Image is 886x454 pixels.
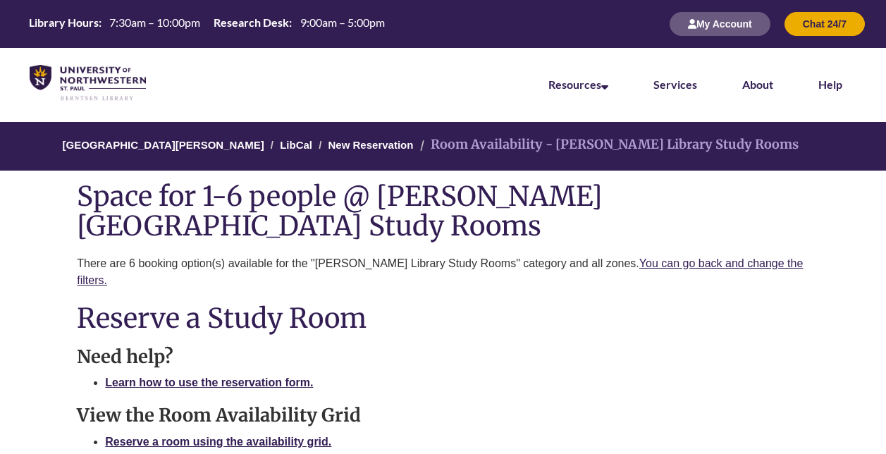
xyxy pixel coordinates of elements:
[23,15,390,32] table: Hours Today
[23,15,104,30] th: Library Hours:
[653,78,697,91] a: Services
[23,15,390,33] a: Hours Today
[785,12,865,36] button: Chat 24/7
[77,255,808,289] p: There are 6 booking option(s) available for the "[PERSON_NAME] Library Study Rooms" category and ...
[300,16,385,29] span: 9:00am – 5:00pm
[785,18,865,30] a: Chat 24/7
[208,15,294,30] th: Research Desk:
[548,78,608,91] a: Resources
[328,139,414,151] a: New Reservation
[77,404,361,427] strong: View the Room Availability Grid
[417,135,799,155] li: Room Availability - [PERSON_NAME] Library Study Rooms
[105,376,313,388] a: Learn how to use the reservation form.
[742,78,773,91] a: About
[77,257,803,286] a: You can go back and change the filters.
[77,181,808,240] h1: Space for 1-6 people @ [PERSON_NAME][GEOGRAPHIC_DATA] Study Rooms
[77,122,808,171] nav: Breadcrumb
[77,303,808,333] h1: Reserve a Study Room
[670,18,770,30] a: My Account
[670,12,770,36] button: My Account
[63,139,264,151] a: [GEOGRAPHIC_DATA][PERSON_NAME]
[280,139,312,151] a: LibCal
[77,345,173,368] strong: Need help?
[109,16,200,29] span: 7:30am – 10:00pm
[30,65,146,102] img: UNWSP Library Logo
[105,436,331,448] a: Reserve a room using the availability grid.
[818,78,842,91] a: Help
